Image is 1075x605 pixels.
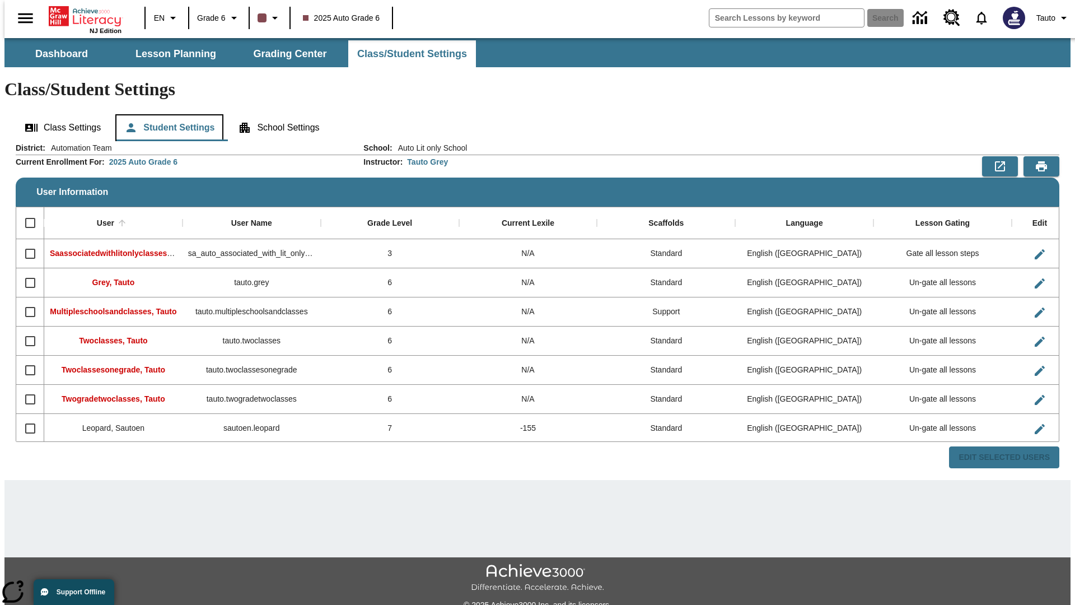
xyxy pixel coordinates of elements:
button: Class/Student Settings [348,40,476,67]
a: Data Center [906,3,937,34]
button: Edit User [1029,301,1051,324]
div: User Information [16,142,1059,469]
div: Un-gate all lessons [873,268,1012,297]
div: Standard [597,268,735,297]
div: sautoen.leopard [183,414,321,443]
a: Resource Center, Will open in new tab [937,3,967,33]
div: User Name [231,218,272,229]
div: Tauto Grey [407,156,448,167]
div: English (US) [735,414,873,443]
div: Grade Level [367,218,412,229]
div: SubNavbar [4,40,477,67]
button: Lesson Planning [120,40,232,67]
button: Support Offline [34,579,114,605]
span: 2025 Auto Grade 6 [303,12,380,24]
span: Twogradetwoclasses, Tauto [62,394,165,403]
div: Standard [597,327,735,356]
div: Standard [597,385,735,414]
button: Language: EN, Select a language [149,8,185,28]
div: -155 [459,414,597,443]
button: Edit User [1029,272,1051,295]
span: Grade 6 [197,12,226,24]
div: User [97,218,114,229]
button: Select a new avatar [996,3,1032,32]
a: Notifications [967,3,996,32]
div: SubNavbar [4,38,1071,67]
div: tauto.multipleschoolsandclasses [183,297,321,327]
div: Class/Student Settings [16,114,1059,141]
a: Home [49,5,121,27]
h2: Current Enrollment For : [16,157,105,167]
button: Dashboard [6,40,118,67]
div: Un-gate all lessons [873,385,1012,414]
div: N/A [459,356,597,385]
div: Un-gate all lessons [873,327,1012,356]
span: Grey, Tauto [92,278,135,287]
h1: Class/Student Settings [4,79,1071,100]
div: 6 [321,356,459,385]
div: English (US) [735,327,873,356]
span: Twoclasses, Tauto [79,336,147,345]
div: 7 [321,414,459,443]
div: English (US) [735,239,873,268]
div: Home [49,4,121,34]
span: EN [154,12,165,24]
span: Multipleschoolsandclasses, Tauto [50,307,176,316]
div: sa_auto_associated_with_lit_only_classes [183,239,321,268]
button: Grading Center [234,40,346,67]
span: NJ Edition [90,27,121,34]
button: Edit User [1029,389,1051,411]
button: Class Settings [16,114,110,141]
h2: Instructor : [363,157,403,167]
button: Class color is dark brown. Change class color [253,8,286,28]
div: Scaffolds [648,218,684,229]
button: Edit User [1029,360,1051,382]
div: Current Lexile [502,218,554,229]
button: Profile/Settings [1032,8,1075,28]
span: Tauto [1036,12,1055,24]
span: User Information [36,187,108,197]
div: Lesson Gating [915,218,970,229]
div: Language [786,218,823,229]
div: tauto.twoclassesonegrade [183,356,321,385]
button: Edit User [1029,331,1051,353]
div: 6 [321,327,459,356]
h2: District : [16,143,45,153]
span: Leopard, Sautoen [82,424,144,432]
input: search field [709,9,864,27]
div: 6 [321,385,459,414]
div: English (US) [735,268,873,297]
span: Automation Team [45,142,112,153]
div: tauto.twoclasses [183,327,321,356]
div: Standard [597,356,735,385]
button: Grade: Grade 6, Select a grade [193,8,245,28]
button: Export to CSV [982,156,1018,176]
span: Twoclassesonegrade, Tauto [62,365,165,374]
div: 2025 Auto Grade 6 [109,156,177,167]
div: Standard [597,414,735,443]
div: 3 [321,239,459,268]
img: Achieve3000 Differentiate Accelerate Achieve [471,564,604,593]
button: Edit User [1029,418,1051,440]
div: tauto.twogradetwoclasses [183,385,321,414]
div: N/A [459,239,597,268]
div: Un-gate all lessons [873,356,1012,385]
span: Support Offline [57,588,105,596]
div: N/A [459,327,597,356]
div: tauto.grey [183,268,321,297]
div: English (US) [735,385,873,414]
img: Avatar [1003,7,1025,29]
div: Un-gate all lessons [873,414,1012,443]
button: Print Preview [1023,156,1059,176]
div: N/A [459,385,597,414]
span: Saassociatedwithlitonlyclasses, Saassociatedwithlitonlyclasses [50,249,288,258]
div: Standard [597,239,735,268]
div: 6 [321,297,459,327]
div: Support [597,297,735,327]
div: English (US) [735,356,873,385]
div: Un-gate all lessons [873,297,1012,327]
span: Auto Lit only School [392,142,468,153]
button: Student Settings [115,114,223,141]
button: School Settings [229,114,328,141]
h2: School : [363,143,392,153]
